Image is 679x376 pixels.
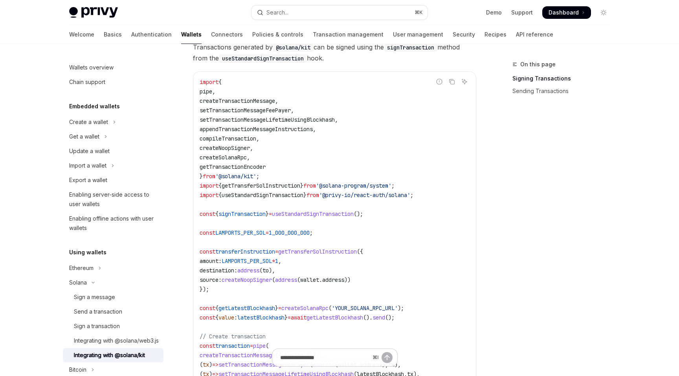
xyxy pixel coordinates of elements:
img: light logo [69,7,118,18]
div: Import a wallet [69,161,106,170]
span: { [215,210,218,217]
span: , [247,154,250,161]
div: Ethereum [69,263,94,273]
span: const [200,248,215,255]
span: 'YOUR_SOLANA_RPC_URL' [332,305,398,312]
a: Wallets overview [63,60,163,75]
div: Export a wallet [69,175,107,185]
span: createTransactionMessage [200,97,275,104]
button: Copy the contents from the code block [447,77,457,87]
button: Ask AI [459,77,470,87]
span: value [218,314,234,321]
span: , [313,126,316,133]
div: Send a transaction [74,307,122,316]
a: Recipes [484,25,506,44]
span: from [303,182,316,189]
span: compileTransaction [200,135,256,142]
span: ); [398,305,404,312]
a: Connectors [211,25,243,44]
span: 1 [275,257,278,265]
span: getTransactionEncoder [200,163,266,170]
code: signTransaction [384,43,437,52]
a: Basics [104,25,122,44]
div: Sign a transaction [74,321,120,331]
code: @solana/kit [273,43,314,52]
span: } [284,314,288,321]
span: ; [391,182,395,189]
span: = [266,229,269,236]
span: , [275,97,278,104]
h5: Embedded wallets [69,102,120,111]
span: amount: [200,257,222,265]
button: Toggle Create a wallet section [63,115,163,129]
span: getLatestBlockhash [218,305,275,312]
span: , [335,116,338,123]
div: Sign a message [74,292,115,302]
span: ( [259,267,262,274]
span: Transactions generated by can be signed using the method from the hook. [193,42,476,64]
span: { [218,78,222,86]
span: Dashboard [549,9,579,16]
a: Welcome [69,25,94,44]
div: Get a wallet [69,132,99,141]
span: ( [266,342,269,349]
a: Demo [486,9,502,16]
div: Enabling offline actions with user wallets [69,214,159,233]
span: ), [269,267,275,274]
span: (); [385,314,395,321]
div: Update a wallet [69,146,110,156]
span: { [215,305,218,312]
span: }); [200,286,209,293]
span: '@solana-program/system' [316,182,391,189]
button: Send message [382,352,393,363]
span: source: [200,276,222,283]
span: { [218,182,222,189]
span: ⌘ K [415,9,423,16]
span: address [237,267,259,274]
span: } [275,305,278,312]
span: pipe [253,342,266,349]
a: Sign a message [63,290,163,304]
a: Support [511,9,533,16]
span: import [200,182,218,189]
a: Update a wallet [63,144,163,158]
a: Send a transaction [63,305,163,319]
button: Toggle Ethereum section [63,261,163,275]
span: address [275,276,297,283]
button: Toggle dark mode [597,6,610,19]
span: , [291,107,294,114]
span: setTransactionMessageFeePayer [200,107,291,114]
span: const [200,229,215,236]
span: } [200,173,203,180]
span: getTransferSolInstruction [278,248,357,255]
span: useStandardSignTransaction [222,192,303,199]
span: '@privy-io/react-auth/solana' [319,192,410,199]
span: import [200,78,218,86]
span: , [278,257,281,265]
span: latestBlockhash [237,314,284,321]
span: = [278,305,281,312]
span: // Create transaction [200,333,266,340]
span: appendTransactionMessageInstructions [200,126,313,133]
span: await [291,314,306,321]
span: signTransaction [218,210,266,217]
div: Integrating with @solana/web3.js [74,336,159,345]
span: transaction [215,342,250,349]
span: ( [328,305,332,312]
input: Ask a question... [280,349,369,366]
a: Security [453,25,475,44]
span: useStandardSignTransaction [272,210,354,217]
span: createSolanaRpc [281,305,328,312]
code: useStandardSignTransaction [219,54,307,63]
button: Toggle Get a wallet section [63,130,163,144]
span: } [266,210,269,217]
div: Chain support [69,77,105,87]
a: Authentication [131,25,172,44]
span: , [250,144,253,151]
span: send [373,314,385,321]
span: (). [363,314,373,321]
a: Integrating with @solana/web3.js [63,334,163,348]
span: = [275,248,278,255]
a: Export a wallet [63,173,163,187]
span: destination: [200,267,237,274]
